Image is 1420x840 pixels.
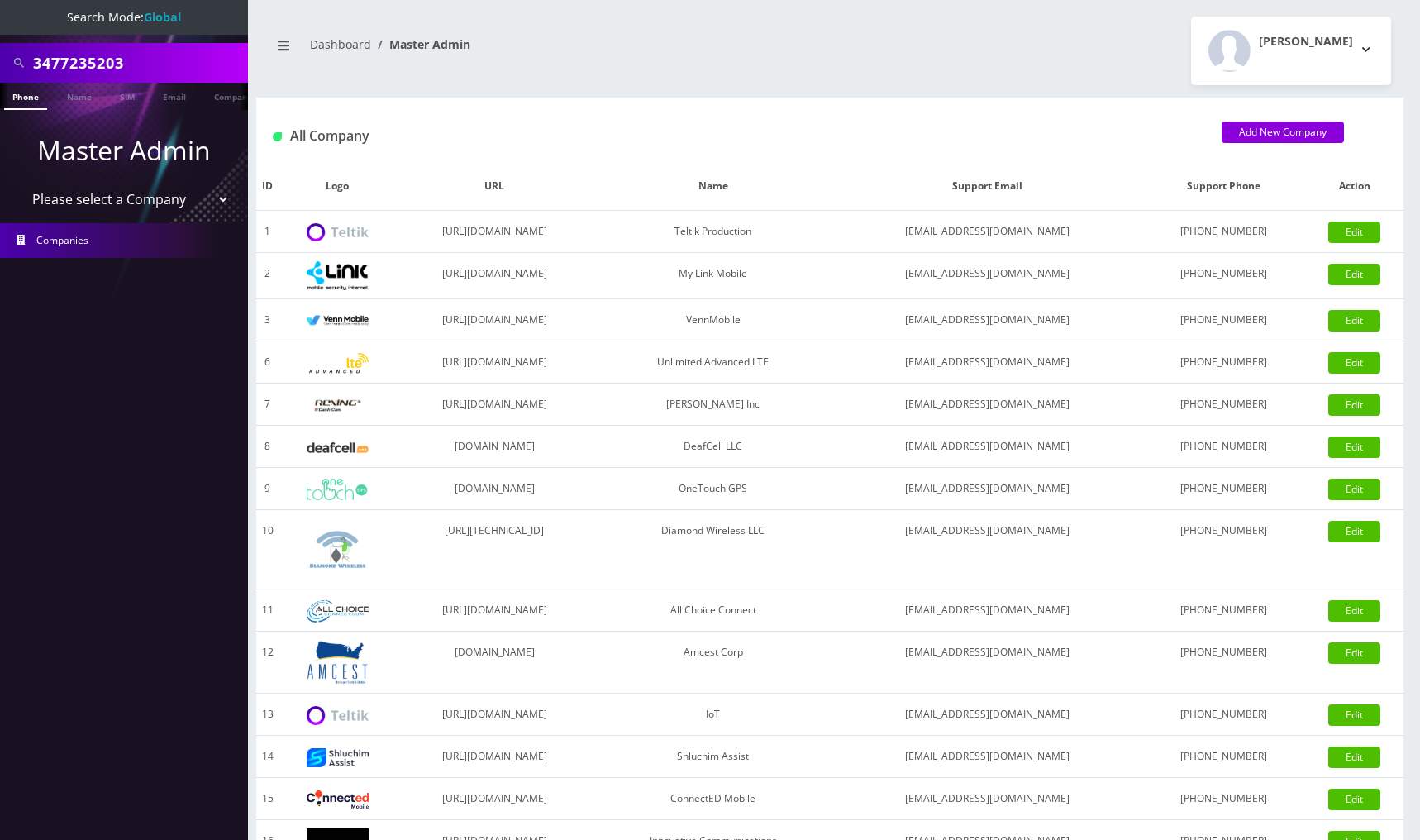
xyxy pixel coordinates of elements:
td: [EMAIL_ADDRESS][DOMAIN_NAME] [833,778,1142,820]
a: Edit [1328,642,1380,664]
td: 9 [256,468,279,510]
th: ID [256,162,279,211]
button: [PERSON_NAME] [1191,17,1391,85]
th: Name [593,162,833,211]
input: Search All Companies [33,47,244,79]
td: [EMAIL_ADDRESS][DOMAIN_NAME] [833,253,1142,299]
td: 14 [256,736,279,778]
td: Shluchim Assist [593,736,833,778]
img: All Company [273,132,282,141]
a: Company [206,83,261,108]
td: [URL][TECHNICAL_ID] [396,510,593,589]
a: Edit [1328,264,1380,285]
nav: breadcrumb [269,27,817,74]
td: [URL][DOMAIN_NAME] [396,384,593,426]
td: [EMAIL_ADDRESS][DOMAIN_NAME] [833,510,1142,589]
th: Logo [279,162,396,211]
td: [PERSON_NAME] Inc [593,384,833,426]
img: OneTouch GPS [307,479,369,500]
td: All Choice Connect [593,589,833,632]
a: Edit [1328,600,1380,622]
td: [PHONE_NUMBER] [1142,589,1306,632]
td: [URL][DOMAIN_NAME] [396,253,593,299]
td: 13 [256,694,279,736]
td: [PHONE_NUMBER] [1142,694,1306,736]
td: [EMAIL_ADDRESS][DOMAIN_NAME] [833,299,1142,341]
td: 8 [256,426,279,468]
a: Phone [4,83,47,110]
td: 15 [256,778,279,820]
td: [EMAIL_ADDRESS][DOMAIN_NAME] [833,468,1142,510]
img: My Link Mobile [307,261,369,290]
a: Edit [1328,352,1380,374]
td: [PHONE_NUMBER] [1142,778,1306,820]
td: 10 [256,510,279,589]
td: [EMAIL_ADDRESS][DOMAIN_NAME] [833,736,1142,778]
a: Edit [1328,310,1380,332]
a: Edit [1328,437,1380,458]
td: [URL][DOMAIN_NAME] [396,589,593,632]
a: Name [59,83,100,108]
h2: [PERSON_NAME] [1259,35,1353,49]
th: Support Phone [1142,162,1306,211]
td: VennMobile [593,299,833,341]
td: [PHONE_NUMBER] [1142,299,1306,341]
td: [URL][DOMAIN_NAME] [396,736,593,778]
td: [EMAIL_ADDRESS][DOMAIN_NAME] [833,341,1142,384]
td: [EMAIL_ADDRESS][DOMAIN_NAME] [833,589,1142,632]
td: [URL][DOMAIN_NAME] [396,341,593,384]
a: Add New Company [1222,122,1344,143]
td: 2 [256,253,279,299]
img: Rexing Inc [307,398,369,413]
td: IoT [593,694,833,736]
td: [EMAIL_ADDRESS][DOMAIN_NAME] [833,384,1142,426]
a: SIM [112,83,143,108]
li: Master Admin [371,36,470,53]
td: Amcest Corp [593,632,833,694]
a: Dashboard [310,36,371,52]
span: Companies [36,233,88,247]
strong: Global [144,9,181,25]
a: Edit [1328,479,1380,500]
td: [EMAIL_ADDRESS][DOMAIN_NAME] [833,211,1142,253]
img: Amcest Corp [307,640,369,685]
td: ConnectED Mobile [593,778,833,820]
td: DeafCell LLC [593,426,833,468]
td: [EMAIL_ADDRESS][DOMAIN_NAME] [833,694,1142,736]
td: [PHONE_NUMBER] [1142,736,1306,778]
a: Edit [1328,704,1380,726]
h1: All Company [273,128,1197,144]
span: Search Mode: [67,9,181,25]
td: My Link Mobile [593,253,833,299]
td: Unlimited Advanced LTE [593,341,833,384]
th: Support Email [833,162,1142,211]
td: 6 [256,341,279,384]
td: OneTouch GPS [593,468,833,510]
img: Unlimited Advanced LTE [307,353,369,374]
img: IoT [307,706,369,725]
img: Diamond Wireless LLC [307,518,369,580]
td: [DOMAIN_NAME] [396,468,593,510]
img: ConnectED Mobile [307,790,369,809]
a: Edit [1328,394,1380,416]
th: Action [1305,162,1403,211]
td: 3 [256,299,279,341]
td: [URL][DOMAIN_NAME] [396,778,593,820]
td: [DOMAIN_NAME] [396,632,593,694]
td: [PHONE_NUMBER] [1142,253,1306,299]
a: Edit [1328,222,1380,243]
td: 12 [256,632,279,694]
img: Shluchim Assist [307,748,369,767]
td: [PHONE_NUMBER] [1142,384,1306,426]
td: [PHONE_NUMBER] [1142,468,1306,510]
td: Teltik Production [593,211,833,253]
img: DeafCell LLC [307,442,369,453]
th: URL [396,162,593,211]
td: [PHONE_NUMBER] [1142,632,1306,694]
td: 1 [256,211,279,253]
td: [PHONE_NUMBER] [1142,341,1306,384]
td: [URL][DOMAIN_NAME] [396,299,593,341]
img: All Choice Connect [307,600,369,623]
td: [URL][DOMAIN_NAME] [396,694,593,736]
td: Diamond Wireless LLC [593,510,833,589]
